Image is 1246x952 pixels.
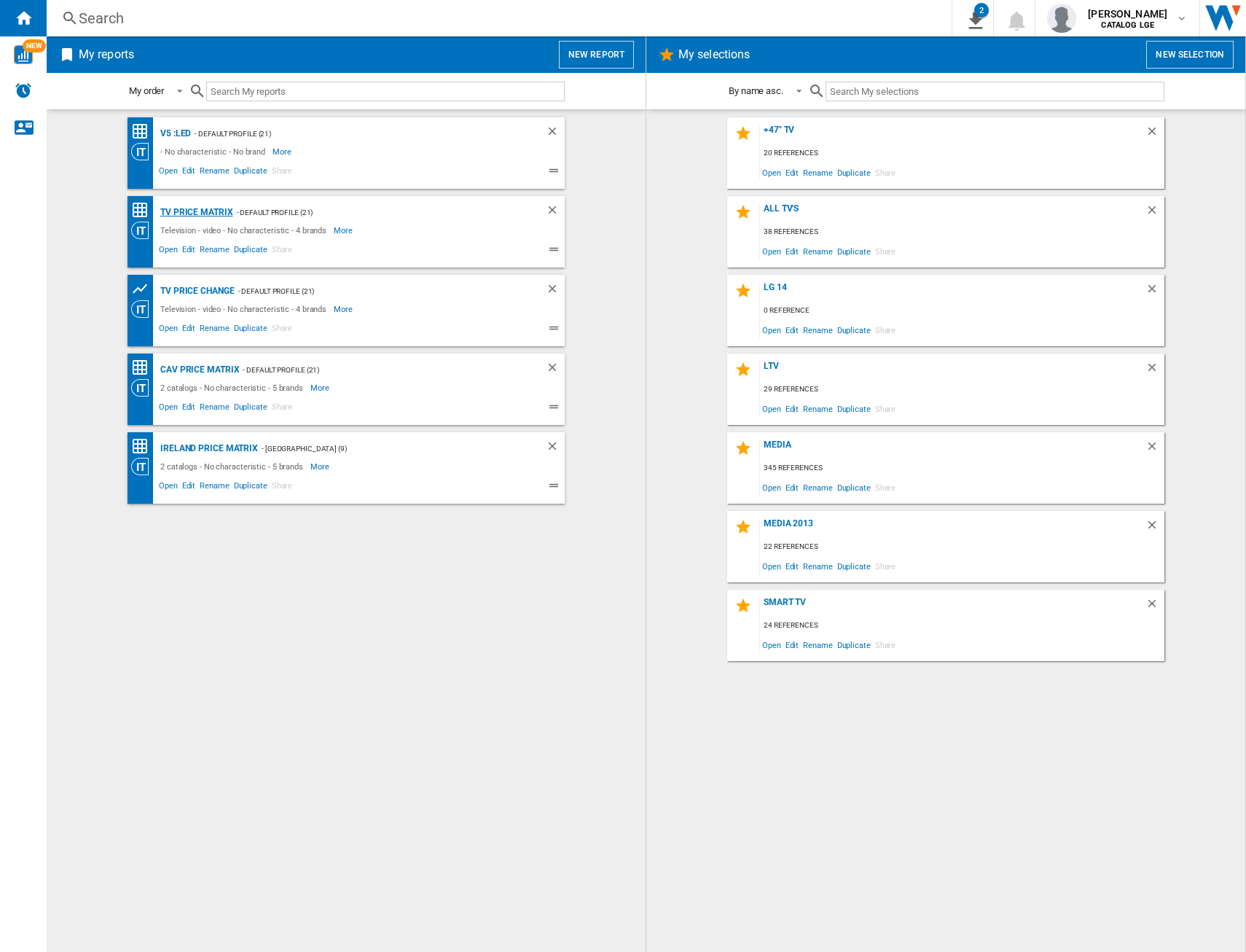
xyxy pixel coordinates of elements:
[1047,4,1076,33] img: profile.jpg
[760,144,1164,163] div: 20 references
[157,164,180,182] span: Open
[131,222,157,239] div: Category View
[157,321,180,339] span: Open
[783,399,802,418] span: Edit
[157,400,180,418] span: Open
[310,458,332,475] span: More
[873,320,898,340] span: Share
[273,143,294,160] span: More
[131,379,157,397] div: Category View
[760,440,1145,459] div: MEDIA
[157,458,310,475] div: 2 catalogs - No characteristic - 5 brands
[180,479,198,496] span: Edit
[14,45,33,64] img: wise-card.svg
[801,320,834,340] span: Rename
[1145,361,1164,381] div: Delete
[760,538,1164,556] div: 22 references
[760,399,783,418] span: Open
[760,597,1145,617] div: SMART TV
[157,300,334,318] div: Television - video - No characteristic - 4 brands
[270,243,295,260] span: Share
[1145,125,1164,144] div: Delete
[783,320,802,340] span: Edit
[157,440,258,458] div: Ireland price matrix
[270,321,295,339] span: Share
[233,203,517,222] div: - Default profile (21)
[835,241,873,261] span: Duplicate
[131,437,157,456] div: Price Matrix
[760,203,1145,223] div: ALL TV's
[760,381,1164,399] div: 29 references
[157,479,180,496] span: Open
[197,164,231,182] span: Rename
[826,82,1164,101] input: Search My selections
[546,203,565,222] div: Delete
[334,300,355,318] span: More
[546,282,565,300] div: Delete
[783,635,802,655] span: Edit
[232,479,270,496] span: Duplicate
[197,321,231,339] span: Rename
[873,477,898,497] span: Share
[1088,7,1167,21] span: [PERSON_NAME]
[131,143,157,160] div: Category View
[760,617,1164,635] div: 24 references
[873,556,898,576] span: Share
[760,163,783,182] span: Open
[783,477,802,497] span: Edit
[801,399,834,418] span: Rename
[835,163,873,182] span: Duplicate
[131,280,157,298] div: Product prices grid
[801,556,834,576] span: Rename
[232,400,270,418] span: Duplicate
[801,163,834,182] span: Rename
[760,459,1164,477] div: 345 references
[801,635,834,655] span: Rename
[559,41,634,69] button: New report
[873,635,898,655] span: Share
[801,241,834,261] span: Rename
[157,243,180,260] span: Open
[675,41,753,69] h2: My selections
[191,125,517,143] div: - Default profile (21)
[232,321,270,339] span: Duplicate
[131,122,157,141] div: Price Matrix
[180,400,198,418] span: Edit
[1145,203,1164,223] div: Delete
[131,458,157,475] div: Category View
[180,164,198,182] span: Edit
[760,320,783,340] span: Open
[760,125,1145,144] div: +47" TV
[270,400,295,418] span: Share
[546,125,565,143] div: Delete
[23,39,46,52] span: NEW
[760,223,1164,241] div: 38 references
[157,143,273,160] div: - No characteristic - No brand
[760,518,1145,538] div: MEDIA 2013
[546,440,565,458] div: Delete
[157,203,233,222] div: TV price matrix
[258,440,517,458] div: - [GEOGRAPHIC_DATA] (9)
[1145,597,1164,617] div: Delete
[131,359,157,377] div: Price Matrix
[180,321,198,339] span: Edit
[131,201,157,219] div: Price Matrix
[873,163,898,182] span: Share
[760,302,1164,320] div: 0 reference
[760,241,783,261] span: Open
[729,85,783,96] div: By name asc.
[157,379,310,397] div: 2 catalogs - No characteristic - 5 brands
[131,300,157,318] div: Category View
[197,479,231,496] span: Rename
[760,477,783,497] span: Open
[129,85,164,96] div: My order
[1101,20,1154,30] b: CATALOG LGE
[835,399,873,418] span: Duplicate
[232,243,270,260] span: Duplicate
[783,241,802,261] span: Edit
[835,556,873,576] span: Duplicate
[157,222,334,239] div: Television - video - No characteristic - 4 brands
[1145,518,1164,538] div: Delete
[157,282,235,300] div: TV price change
[760,556,783,576] span: Open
